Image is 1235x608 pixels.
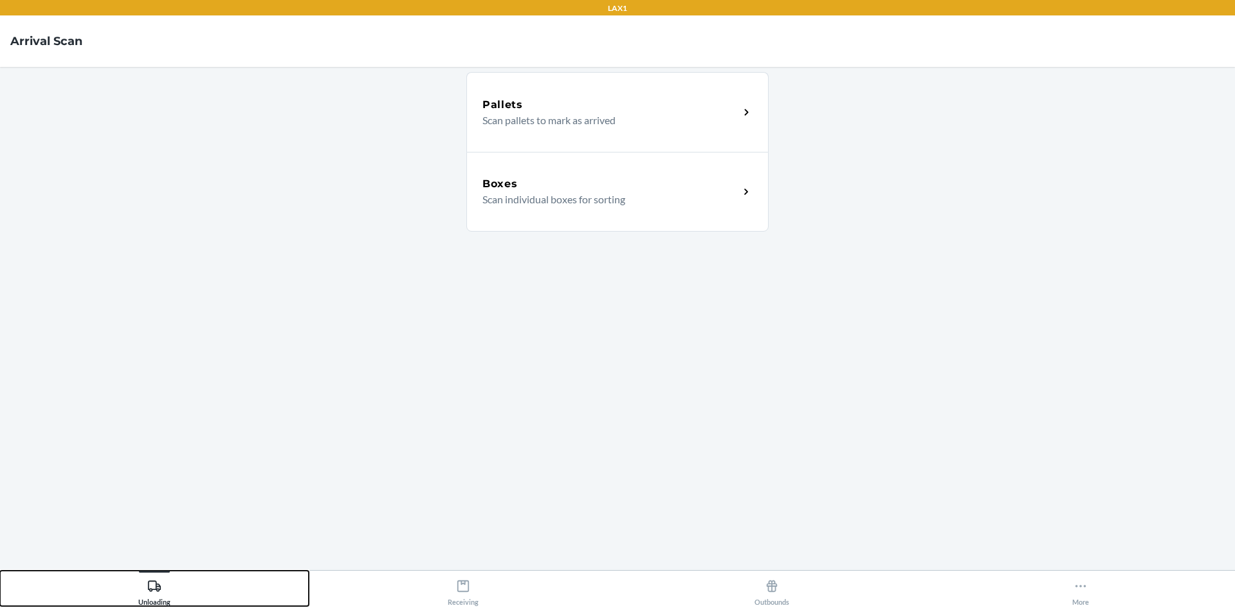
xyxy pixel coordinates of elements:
button: More [926,571,1235,606]
button: Outbounds [617,571,926,606]
p: LAX1 [608,3,627,14]
p: Scan pallets to mark as arrived [482,113,729,128]
p: Scan individual boxes for sorting [482,192,729,207]
h5: Boxes [482,176,518,192]
h4: Arrival Scan [10,33,82,50]
button: Receiving [309,571,617,606]
div: More [1072,574,1089,606]
h5: Pallets [482,97,523,113]
div: Unloading [138,574,170,606]
div: Outbounds [755,574,789,606]
div: Receiving [448,574,479,606]
a: BoxesScan individual boxes for sorting [466,152,769,232]
a: PalletsScan pallets to mark as arrived [466,72,769,152]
